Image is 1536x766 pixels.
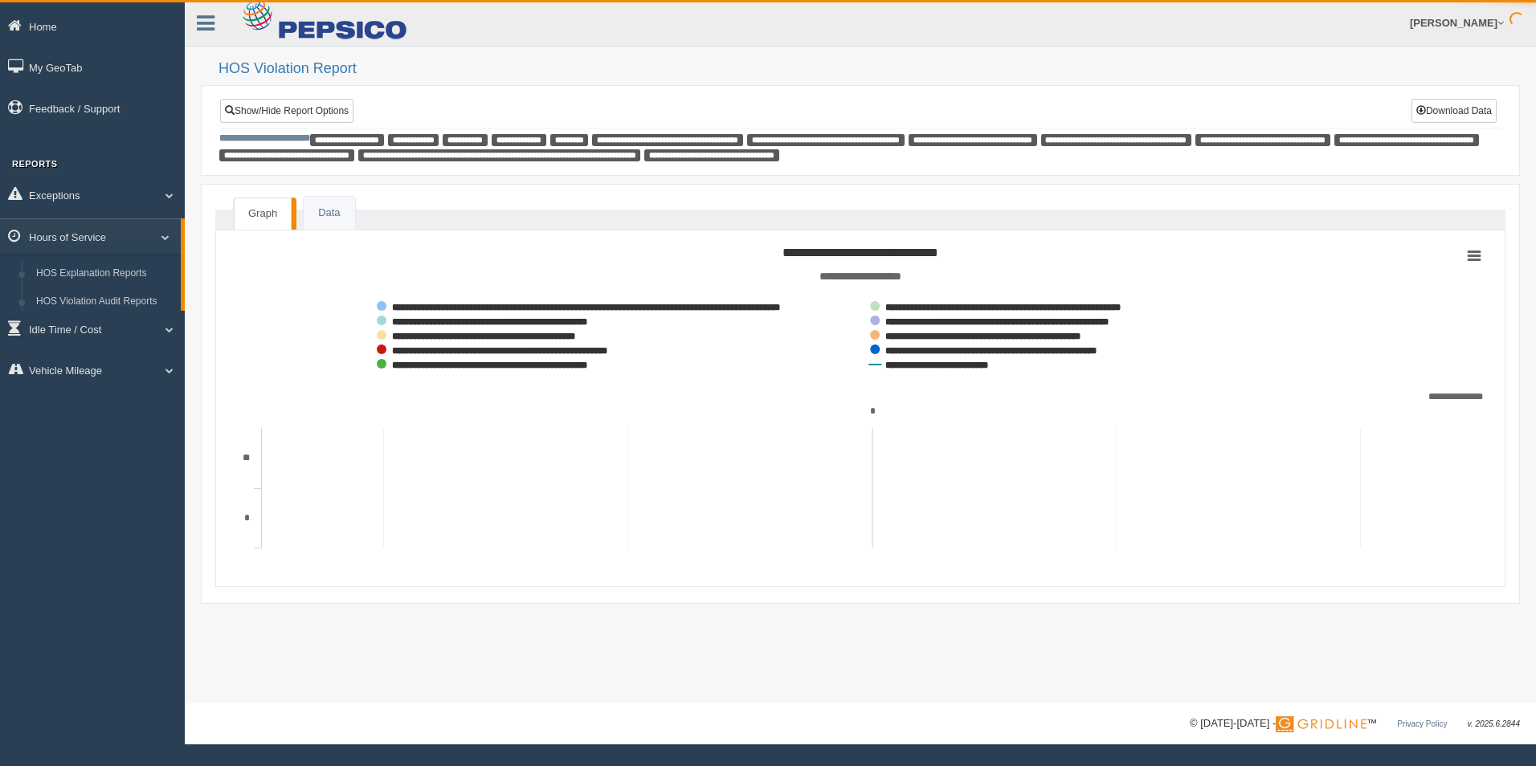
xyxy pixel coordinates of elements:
[1397,719,1447,728] a: Privacy Policy
[1411,99,1497,123] button: Download Data
[1190,715,1520,732] div: © [DATE]-[DATE] - ™
[220,99,353,123] a: Show/Hide Report Options
[234,198,292,230] a: Graph
[1276,716,1366,732] img: Gridline
[1468,719,1520,728] span: v. 2025.6.2844
[29,259,181,288] a: HOS Explanation Reports
[29,287,181,316] a: HOS Violation Audit Reports
[304,197,354,230] a: Data
[219,61,1520,77] h2: HOS Violation Report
